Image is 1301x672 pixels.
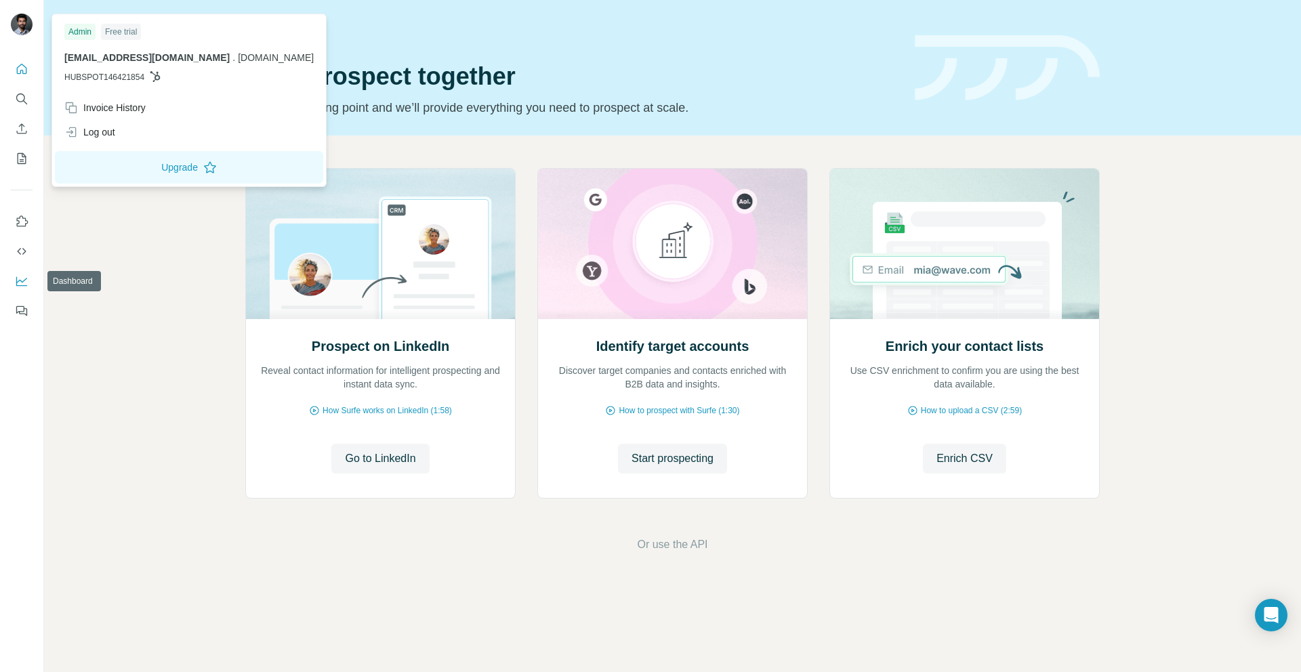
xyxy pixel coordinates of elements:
span: Go to LinkedIn [345,450,415,467]
p: Pick your starting point and we’ll provide everything you need to prospect at scale. [245,98,899,117]
img: Enrich your contact lists [829,169,1100,319]
span: How to prospect with Surfe (1:30) [619,404,739,417]
button: Use Surfe on LinkedIn [11,209,33,234]
div: Admin [64,24,96,40]
img: banner [915,35,1100,101]
div: Quick start [245,25,899,39]
span: Enrich CSV [936,450,993,467]
button: Upgrade [55,151,323,184]
p: Use CSV enrichment to confirm you are using the best data available. [844,364,1086,391]
div: Open Intercom Messenger [1255,599,1287,631]
img: Prospect on LinkedIn [245,169,516,319]
button: Feedback [11,299,33,323]
span: [EMAIL_ADDRESS][DOMAIN_NAME] [64,52,230,63]
span: How to upload a CSV (2:59) [921,404,1022,417]
h2: Identify target accounts [596,337,749,356]
h2: Prospect on LinkedIn [312,337,449,356]
button: Search [11,87,33,111]
button: Start prospecting [618,444,727,474]
span: . [232,52,235,63]
h2: Enrich your contact lists [886,337,1044,356]
button: Enrich CSV [923,444,1006,474]
span: HUBSPOT146421854 [64,71,144,83]
span: Start prospecting [632,450,714,467]
div: Log out [64,125,115,139]
button: Quick start [11,57,33,81]
div: Invoice History [64,101,146,114]
button: Go to LinkedIn [331,444,429,474]
button: Use Surfe API [11,239,33,264]
span: How Surfe works on LinkedIn (1:58) [323,404,452,417]
button: My lists [11,146,33,171]
div: Free trial [101,24,141,40]
img: Avatar [11,14,33,35]
button: Dashboard [11,269,33,293]
p: Reveal contact information for intelligent prospecting and instant data sync. [260,364,501,391]
button: Or use the API [637,537,707,553]
img: Identify target accounts [537,169,808,319]
p: Discover target companies and contacts enriched with B2B data and insights. [552,364,793,391]
h1: Let’s prospect together [245,63,899,90]
span: [DOMAIN_NAME] [238,52,314,63]
button: Enrich CSV [11,117,33,141]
